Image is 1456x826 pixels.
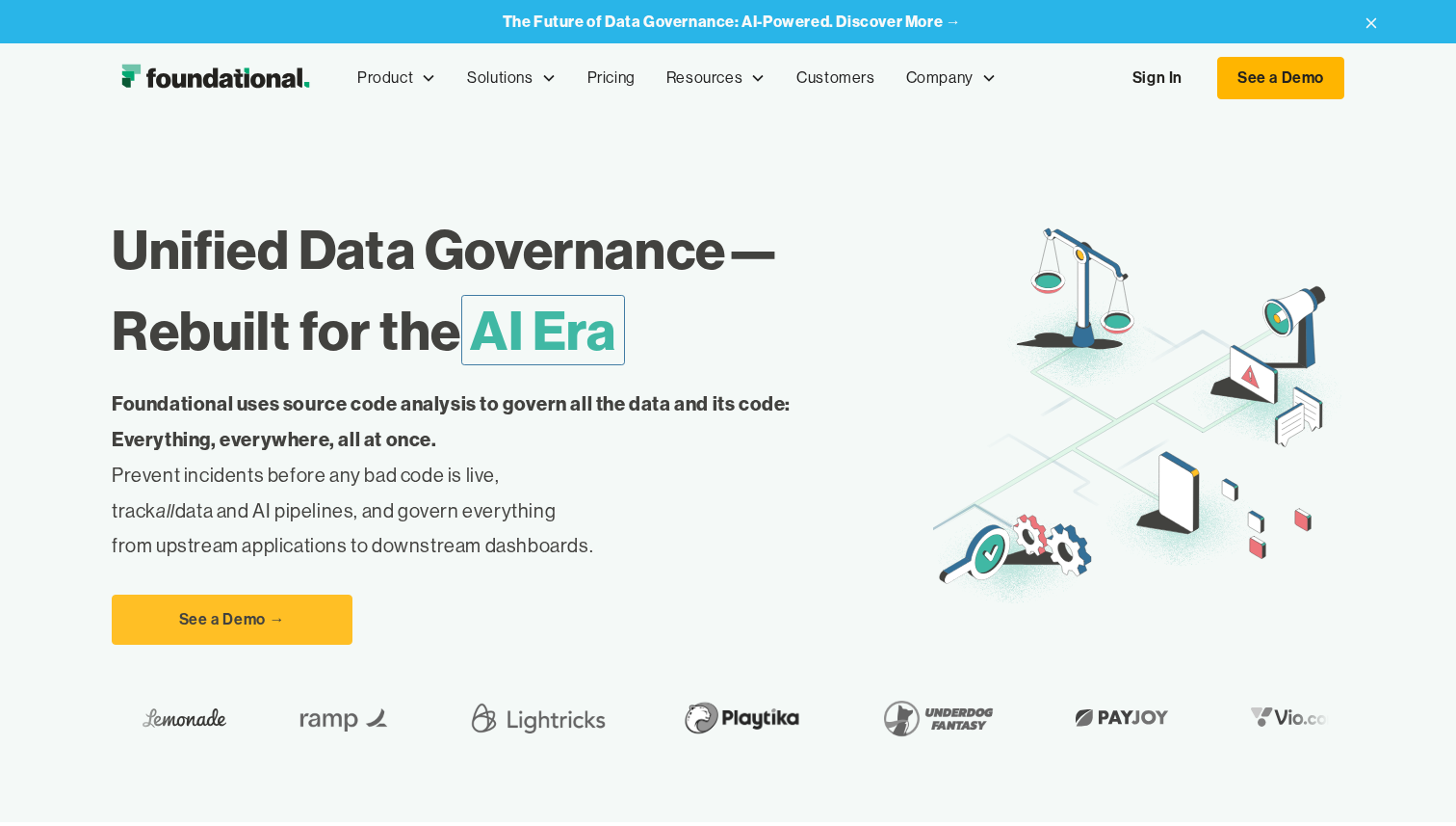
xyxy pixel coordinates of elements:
[1113,58,1202,98] a: Sign In
[651,46,781,110] div: Resources
[112,209,933,371] h1: Unified Data Governance— Rebuilt for the
[357,66,413,91] div: Product
[461,295,625,365] span: AI Era
[452,46,571,110] div: Solutions
[462,691,609,745] img: Lightricks
[870,691,1001,745] img: Underdog Fantasy
[342,46,452,110] div: Product
[112,59,319,97] img: Foundational Logo
[140,703,223,733] img: Lemonade
[112,595,352,645] a: See a Demo →
[503,13,962,31] a: The Future of Data Governance: AI-Powered. Discover More →
[285,691,401,745] img: Ramp
[1062,703,1176,733] img: Payjoy
[467,66,533,91] div: Solutions
[112,59,319,97] a: home
[781,46,890,110] a: Customers
[1217,57,1344,99] a: See a Demo
[891,46,1012,110] div: Company
[906,66,974,91] div: Company
[503,12,962,31] strong: The Future of Data Governance: AI-Powered. Discover More →
[1237,703,1349,733] img: Vio.com
[572,46,651,110] a: Pricing
[112,391,791,451] strong: Foundational uses source code analysis to govern all the data and its code: Everything, everywher...
[670,691,808,745] img: Playtika
[112,386,851,564] p: Prevent incidents before any bad code is live, track data and AI pipelines, and govern everything...
[156,498,175,522] em: all
[666,66,742,91] div: Resources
